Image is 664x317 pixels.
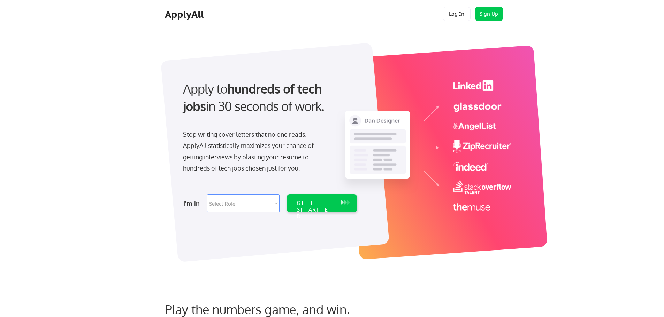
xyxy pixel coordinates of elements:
[165,8,206,20] div: ApplyAll
[183,129,326,174] div: Stop writing cover letters that no one reads. ApplyAll statistically maximizes your chance of get...
[183,81,325,114] strong: hundreds of tech jobs
[165,302,381,317] div: Play the numbers game, and win.
[475,7,503,21] button: Sign Up
[443,7,471,21] button: Log In
[183,198,203,209] div: I'm in
[297,200,334,220] div: GET STARTED
[183,80,354,115] div: Apply to in 30 seconds of work.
